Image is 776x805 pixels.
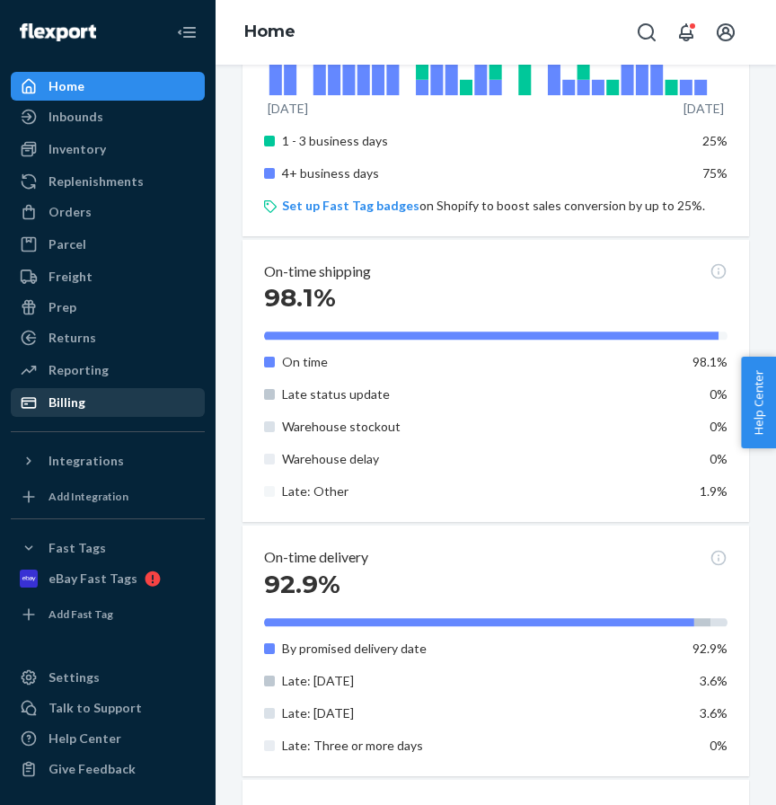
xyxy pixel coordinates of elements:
[11,72,205,101] a: Home
[169,14,205,50] button: Close Navigation
[264,282,336,313] span: 98.1%
[11,167,205,196] a: Replenishments
[282,385,635,403] p: Late status update
[48,730,121,747] div: Help Center
[20,23,96,41] img: Flexport logo
[48,172,144,190] div: Replenishments
[11,388,205,417] a: Billing
[282,482,635,500] p: Late: Other
[11,356,205,385] a: Reporting
[282,640,635,658] p: By promised delivery date
[282,198,419,213] a: Set up Fast Tag badges
[11,564,205,593] a: eBay Fast Tags
[710,386,727,402] span: 0%
[282,737,635,755] p: Late: Three or more days
[683,100,724,118] p: [DATE]
[48,570,137,588] div: eBay Fast Tags
[692,641,727,656] span: 92.9%
[11,262,205,291] a: Freight
[11,694,205,722] a: Talk to Support
[668,14,704,50] button: Open notifications
[264,569,340,599] span: 92.9%
[11,102,205,131] a: Inbounds
[48,489,128,504] div: Add Integration
[268,100,308,118] p: [DATE]
[11,724,205,753] a: Help Center
[702,165,727,181] span: 75%
[48,235,86,253] div: Parcel
[48,452,124,470] div: Integrations
[48,394,85,411] div: Billing
[48,361,109,379] div: Reporting
[282,353,635,371] p: On time
[11,600,205,629] a: Add Fast Tag
[48,760,136,778] div: Give Feedback
[11,198,205,226] a: Orders
[11,135,205,164] a: Inventory
[230,6,310,58] ol: breadcrumbs
[11,482,205,511] a: Add Integration
[48,668,100,686] div: Settings
[244,22,295,41] a: Home
[629,14,665,50] button: Open Search Box
[48,539,106,557] div: Fast Tags
[48,203,92,221] div: Orders
[48,268,93,286] div: Freight
[48,298,76,316] div: Prep
[48,329,96,347] div: Returns
[11,230,205,259] a: Parcel
[11,293,205,322] a: Prep
[48,606,113,622] div: Add Fast Tag
[710,738,727,753] span: 0%
[741,357,776,448] button: Help Center
[11,663,205,692] a: Settings
[282,418,635,436] p: Warehouse stockout
[48,140,106,158] div: Inventory
[11,534,205,562] button: Fast Tags
[708,14,744,50] button: Open account menu
[264,547,368,568] p: On-time delivery
[48,77,84,95] div: Home
[48,699,142,717] div: Talk to Support
[700,483,727,499] span: 1.9%
[48,108,103,126] div: Inbounds
[282,704,635,722] p: Late: [DATE]
[282,450,635,468] p: Warehouse delay
[282,672,635,690] p: Late: [DATE]
[264,261,371,282] p: On-time shipping
[11,447,205,475] button: Integrations
[282,132,635,150] p: 1 - 3 business days
[700,705,727,721] span: 3.6%
[700,673,727,688] span: 3.6%
[710,451,727,466] span: 0%
[710,419,727,434] span: 0%
[702,133,727,148] span: 25%
[11,323,205,352] a: Returns
[282,164,635,182] p: 4+ business days
[282,197,727,215] p: on Shopify to boost sales conversion by up to 25%.
[692,354,727,369] span: 98.1%
[11,755,205,783] button: Give Feedback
